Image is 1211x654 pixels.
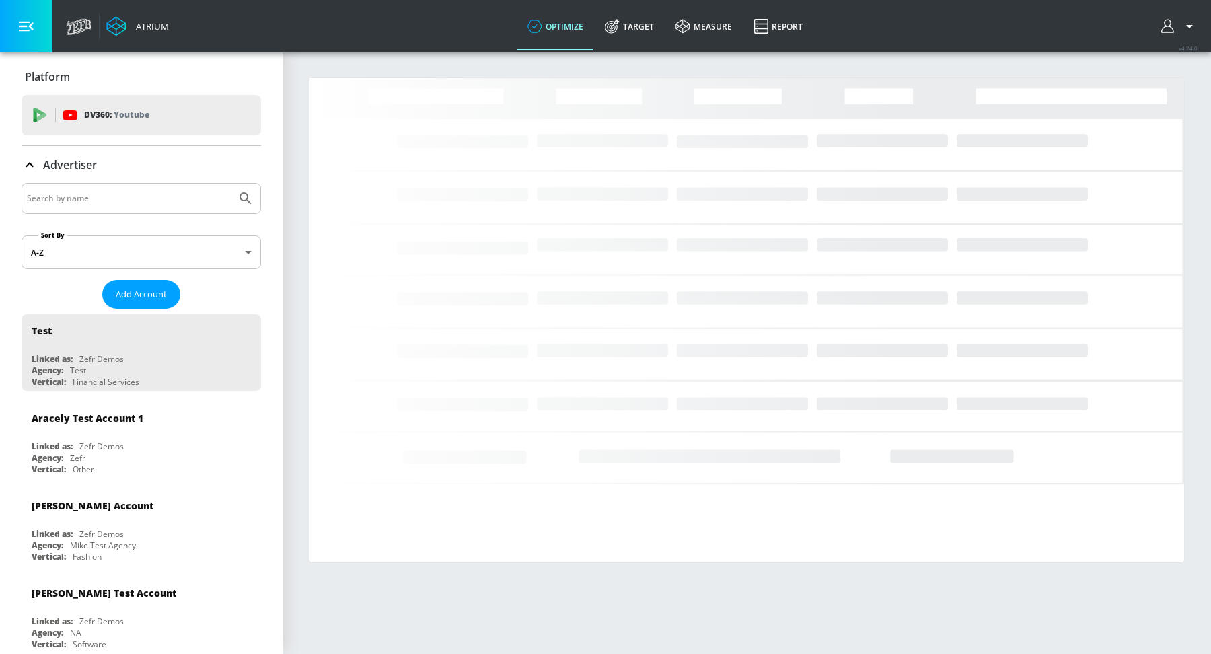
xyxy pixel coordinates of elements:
p: DV360: [84,108,149,122]
input: Search by name [27,190,231,207]
div: Vertical: [32,551,66,562]
div: A-Z [22,235,261,269]
div: [PERSON_NAME] Test Account [32,587,176,599]
div: Agency: [32,365,63,376]
p: Platform [25,69,70,84]
div: Platform [22,58,261,96]
div: Other [73,464,94,475]
p: Advertiser [43,157,97,172]
a: measure [665,2,743,50]
div: Vertical: [32,376,66,388]
div: Aracely Test Account 1Linked as:Zefr DemosAgency:ZefrVertical:Other [22,402,261,478]
div: Zefr Demos [79,353,124,365]
div: NA [70,627,81,639]
span: v 4.24.0 [1179,44,1198,52]
div: [PERSON_NAME] Test AccountLinked as:Zefr DemosAgency:NAVertical:Software [22,577,261,653]
div: Financial Services [73,376,139,388]
button: Add Account [102,280,180,309]
div: DV360: Youtube [22,95,261,135]
div: Aracely Test Account 1 [32,412,143,425]
div: Software [73,639,106,650]
div: Zefr Demos [79,441,124,452]
div: TestLinked as:Zefr DemosAgency:TestVertical:Financial Services [22,314,261,391]
div: Agency: [32,627,63,639]
a: optimize [517,2,594,50]
a: Atrium [106,16,169,36]
a: Target [594,2,665,50]
div: Linked as: [32,441,73,452]
div: Linked as: [32,616,73,627]
label: Sort By [38,231,67,240]
div: [PERSON_NAME] AccountLinked as:Zefr DemosAgency:Mike Test AgencyVertical:Fashion [22,489,261,566]
div: Vertical: [32,639,66,650]
div: Agency: [32,452,63,464]
span: Add Account [116,287,167,302]
a: Report [743,2,813,50]
div: Zefr [70,452,85,464]
div: Agency: [32,540,63,551]
div: Linked as: [32,353,73,365]
div: Atrium [131,20,169,32]
div: Vertical: [32,464,66,475]
div: Zefr Demos [79,528,124,540]
div: Mike Test Agency [70,540,136,551]
div: Advertiser [22,146,261,184]
div: Linked as: [32,528,73,540]
p: Youtube [114,108,149,122]
div: Zefr Demos [79,616,124,627]
div: Test [32,324,52,337]
div: Fashion [73,551,102,562]
div: Test [70,365,86,376]
div: [PERSON_NAME] Account [32,499,153,512]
